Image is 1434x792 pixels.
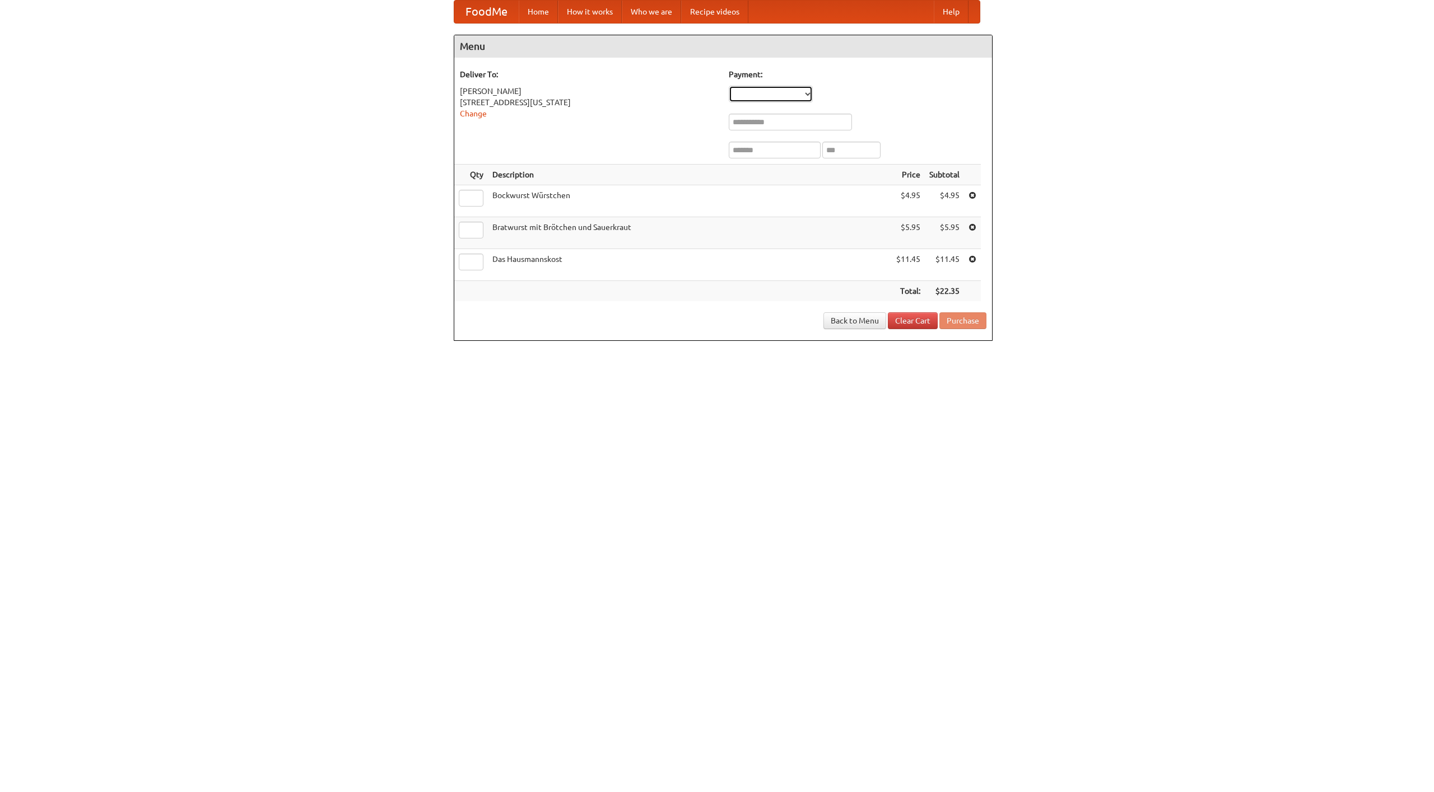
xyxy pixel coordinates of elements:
[892,185,925,217] td: $4.95
[622,1,681,23] a: Who we are
[454,165,488,185] th: Qty
[925,217,964,249] td: $5.95
[460,97,718,108] div: [STREET_ADDRESS][US_STATE]
[939,312,986,329] button: Purchase
[519,1,558,23] a: Home
[823,312,886,329] a: Back to Menu
[729,69,986,80] h5: Payment:
[925,165,964,185] th: Subtotal
[892,165,925,185] th: Price
[925,249,964,281] td: $11.45
[454,1,519,23] a: FoodMe
[892,249,925,281] td: $11.45
[488,249,892,281] td: Das Hausmannskost
[488,217,892,249] td: Bratwurst mit Brötchen und Sauerkraut
[488,165,892,185] th: Description
[892,281,925,302] th: Total:
[888,312,938,329] a: Clear Cart
[460,86,718,97] div: [PERSON_NAME]
[558,1,622,23] a: How it works
[488,185,892,217] td: Bockwurst Würstchen
[454,35,992,58] h4: Menu
[460,109,487,118] a: Change
[460,69,718,80] h5: Deliver To:
[681,1,748,23] a: Recipe videos
[934,1,969,23] a: Help
[925,185,964,217] td: $4.95
[925,281,964,302] th: $22.35
[892,217,925,249] td: $5.95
